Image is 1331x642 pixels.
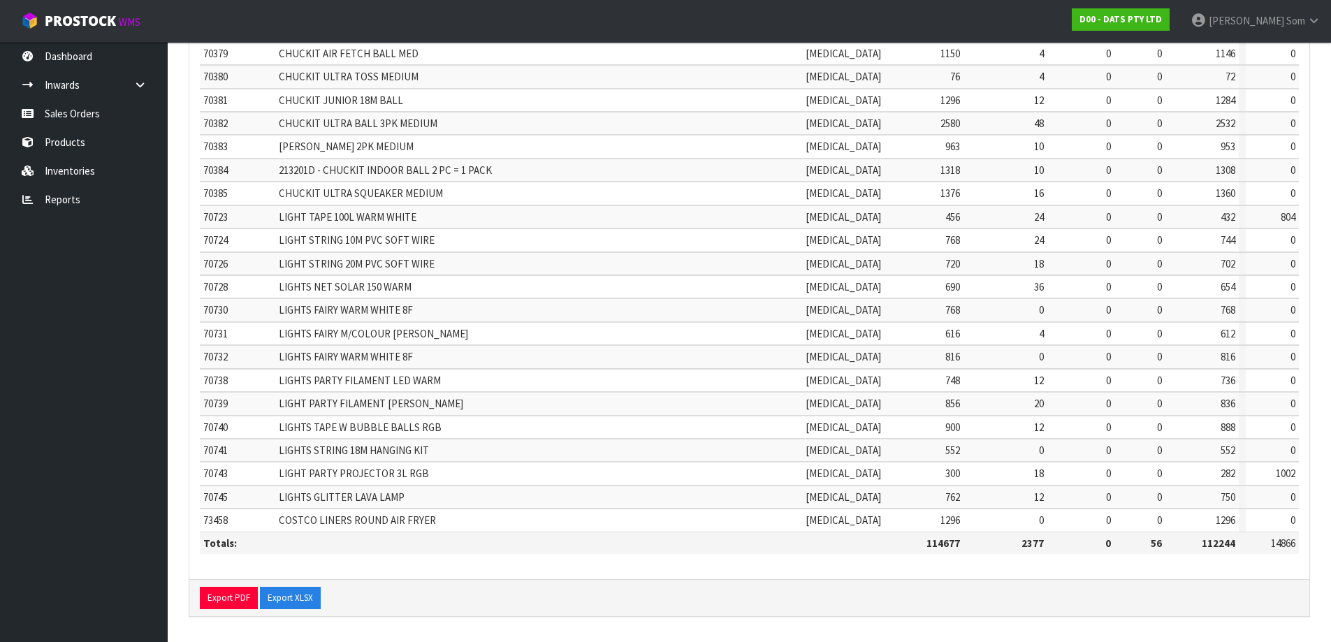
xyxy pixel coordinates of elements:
[1034,163,1044,177] span: 10
[279,163,492,177] span: 213201D - CHUCKIT INDOOR BALL 2 PC = 1 PACK
[940,94,960,107] span: 1296
[806,303,881,316] span: [MEDICAL_DATA]
[1039,444,1044,457] span: 0
[1221,327,1235,340] span: 612
[806,94,881,107] span: [MEDICAL_DATA]
[279,94,403,107] span: CHUCKIT JUNIOR 18M BALL
[1290,327,1295,340] span: 0
[1034,280,1044,293] span: 36
[1290,374,1295,387] span: 0
[1290,163,1295,177] span: 0
[945,257,960,270] span: 720
[203,94,228,107] span: 70381
[1157,210,1162,224] span: 0
[945,397,960,410] span: 856
[1290,280,1295,293] span: 0
[203,210,228,224] span: 70723
[1106,233,1111,247] span: 0
[1157,257,1162,270] span: 0
[1157,117,1162,130] span: 0
[279,444,429,457] span: LIGHTS STRING 18M HANGING KIT
[260,587,321,609] button: Export XLSX
[279,374,441,387] span: LIGHTS PARTY FILAMENT LED WARM
[279,397,463,410] span: LIGHT PARTY FILAMENT [PERSON_NAME]
[1157,140,1162,153] span: 0
[1290,70,1295,83] span: 0
[279,187,443,200] span: CHUCKIT ULTRA SQUEAKER MEDIUM
[1225,70,1235,83] span: 72
[1290,47,1295,60] span: 0
[1039,350,1044,363] span: 0
[1034,94,1044,107] span: 12
[1157,303,1162,316] span: 0
[1039,513,1044,527] span: 0
[203,537,237,550] strong: Totals:
[1216,94,1235,107] span: 1284
[279,233,435,247] span: LIGHT STRING 10M PVC SOFT WIRE
[1157,490,1162,504] span: 0
[1157,327,1162,340] span: 0
[1286,14,1305,27] span: Som
[1106,397,1111,410] span: 0
[806,421,881,434] span: [MEDICAL_DATA]
[1157,280,1162,293] span: 0
[203,374,228,387] span: 70738
[945,233,960,247] span: 768
[1290,117,1295,130] span: 0
[940,513,960,527] span: 1296
[203,397,228,410] span: 70739
[1290,444,1295,457] span: 0
[945,280,960,293] span: 690
[1281,210,1295,224] span: 804
[806,374,881,387] span: [MEDICAL_DATA]
[1216,47,1235,60] span: 1146
[806,140,881,153] span: [MEDICAL_DATA]
[806,233,881,247] span: [MEDICAL_DATA]
[806,467,881,480] span: [MEDICAL_DATA]
[1157,397,1162,410] span: 0
[1151,537,1162,550] strong: 56
[1039,47,1044,60] span: 4
[1039,303,1044,316] span: 0
[203,327,228,340] span: 70731
[806,350,881,363] span: [MEDICAL_DATA]
[1216,163,1235,177] span: 1308
[279,327,468,340] span: LIGHTS FAIRY M/COLOUR [PERSON_NAME]
[1106,94,1111,107] span: 0
[1157,70,1162,83] span: 0
[203,303,228,316] span: 70730
[203,421,228,434] span: 70740
[1157,350,1162,363] span: 0
[1221,490,1235,504] span: 750
[203,140,228,153] span: 70383
[279,47,419,60] span: CHUCKIT AIR FETCH BALL MED
[1216,117,1235,130] span: 2532
[1290,397,1295,410] span: 0
[1034,187,1044,200] span: 16
[203,350,228,363] span: 70732
[1106,163,1111,177] span: 0
[203,490,228,504] span: 70745
[1221,421,1235,434] span: 888
[1106,257,1111,270] span: 0
[1106,350,1111,363] span: 0
[1157,467,1162,480] span: 0
[1106,327,1111,340] span: 0
[1157,374,1162,387] span: 0
[1106,374,1111,387] span: 0
[1034,140,1044,153] span: 10
[279,70,419,83] span: CHUCKIT ULTRA TOSS MEDIUM
[1157,233,1162,247] span: 0
[1209,14,1284,27] span: [PERSON_NAME]
[1221,280,1235,293] span: 654
[279,490,405,504] span: LIGHTS GLITTER LAVA LAMP
[806,444,881,457] span: [MEDICAL_DATA]
[806,70,881,83] span: [MEDICAL_DATA]
[1290,257,1295,270] span: 0
[806,490,881,504] span: [MEDICAL_DATA]
[1221,210,1235,224] span: 432
[806,47,881,60] span: [MEDICAL_DATA]
[279,513,436,527] span: COSTCO LINERS ROUND AIR FRYER
[203,70,228,83] span: 70380
[203,257,228,270] span: 70726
